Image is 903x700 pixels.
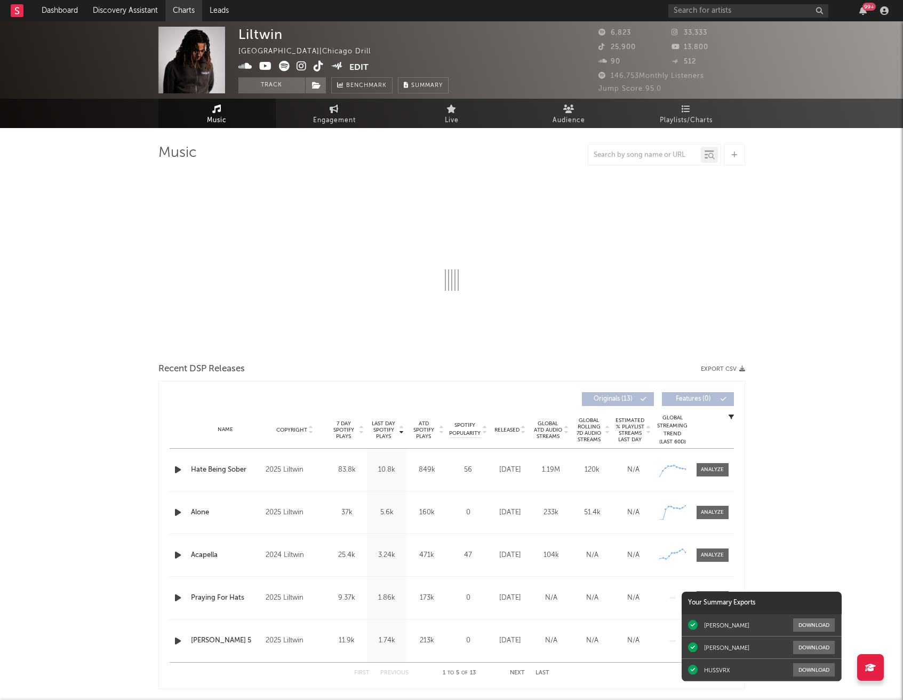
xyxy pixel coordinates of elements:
[450,593,487,603] div: 0
[346,79,387,92] span: Benchmark
[574,417,604,443] span: Global Rolling 7D Audio Streams
[191,635,261,646] a: [PERSON_NAME] 5
[191,465,261,475] a: Hate Being Sober
[657,414,689,446] div: Global Streaming Trend (Last 60D)
[238,77,305,93] button: Track
[330,507,364,518] div: 37k
[662,392,734,406] button: Features(0)
[859,6,867,15] button: 99+
[191,507,261,518] a: Alone
[793,641,835,654] button: Download
[370,465,404,475] div: 10.8k
[410,465,444,475] div: 849k
[450,550,487,561] div: 47
[191,550,261,561] a: Acapella
[574,635,610,646] div: N/A
[461,671,468,675] span: of
[510,99,628,128] a: Audience
[533,507,569,518] div: 233k
[598,44,636,51] span: 25,900
[276,99,393,128] a: Engagement
[330,420,358,440] span: 7 Day Spotify Plays
[450,635,487,646] div: 0
[266,464,324,476] div: 2025 Liltwin
[582,392,654,406] button: Originals(13)
[574,465,610,475] div: 120k
[672,29,707,36] span: 33,333
[330,550,364,561] div: 25.4k
[704,666,730,674] div: HUSSVRX
[553,114,585,127] span: Audience
[492,465,528,475] div: [DATE]
[191,593,261,603] a: Praying For Hats
[616,465,651,475] div: N/A
[370,507,404,518] div: 5.6k
[330,465,364,475] div: 83.8k
[410,635,444,646] div: 213k
[380,670,409,676] button: Previous
[492,635,528,646] div: [DATE]
[370,635,404,646] div: 1.74k
[616,507,651,518] div: N/A
[533,420,563,440] span: Global ATD Audio Streams
[349,61,369,74] button: Edit
[191,426,261,434] div: Name
[672,58,696,65] span: 512
[207,114,227,127] span: Music
[628,99,745,128] a: Playlists/Charts
[616,417,645,443] span: Estimated % Playlist Streams Last Day
[574,507,610,518] div: 51.4k
[450,507,487,518] div: 0
[330,593,364,603] div: 9.37k
[266,506,324,519] div: 2025 Liltwin
[598,73,704,79] span: 146,753 Monthly Listeners
[616,635,651,646] div: N/A
[492,507,528,518] div: [DATE]
[158,363,245,376] span: Recent DSP Releases
[589,396,638,402] span: Originals ( 13 )
[410,507,444,518] div: 160k
[598,58,620,65] span: 90
[238,27,283,42] div: Liltwin
[533,465,569,475] div: 1.19M
[598,85,661,92] span: Jump Score: 95.0
[669,396,718,402] span: Features ( 0 )
[354,670,370,676] button: First
[672,44,708,51] span: 13,800
[266,592,324,604] div: 2025 Liltwin
[616,593,651,603] div: N/A
[410,550,444,561] div: 471k
[682,592,842,614] div: Your Summary Exports
[616,550,651,561] div: N/A
[330,635,364,646] div: 11.9k
[704,622,749,629] div: [PERSON_NAME]
[370,593,404,603] div: 1.86k
[492,550,528,561] div: [DATE]
[536,670,549,676] button: Last
[533,593,569,603] div: N/A
[574,593,610,603] div: N/A
[370,550,404,561] div: 3.24k
[793,663,835,677] button: Download
[449,421,481,437] span: Spotify Popularity
[238,45,383,58] div: [GEOGRAPHIC_DATA] | Chicago Drill
[704,644,749,651] div: [PERSON_NAME]
[793,618,835,632] button: Download
[266,634,324,647] div: 2025 Liltwin
[411,83,443,89] span: Summary
[492,593,528,603] div: [DATE]
[574,550,610,561] div: N/A
[450,465,487,475] div: 56
[410,420,438,440] span: ATD Spotify Plays
[447,671,454,675] span: to
[533,550,569,561] div: 104k
[393,99,510,128] a: Live
[445,114,459,127] span: Live
[533,635,569,646] div: N/A
[598,29,631,36] span: 6,823
[701,366,745,372] button: Export CSV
